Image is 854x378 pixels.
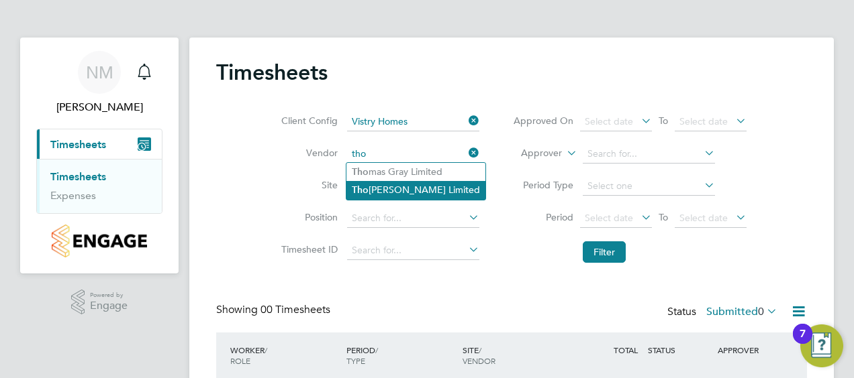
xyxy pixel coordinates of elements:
div: Status [667,303,780,322]
div: PERIOD [343,338,459,373]
span: / [375,344,378,355]
label: Client Config [277,115,338,127]
li: [PERSON_NAME] Limited [346,181,485,199]
span: Select date [679,212,728,224]
div: APPROVER [714,338,784,362]
b: Tho [352,166,369,178]
label: Submitted [706,305,777,318]
div: Showing [216,303,333,317]
button: Open Resource Center, 7 new notifications [800,324,843,367]
span: To [655,112,672,129]
span: / [479,344,481,355]
label: Period [513,211,573,223]
label: Period Type [513,179,573,191]
b: Tho [352,184,369,196]
span: Engage [90,300,128,312]
span: TYPE [346,355,365,366]
nav: Main navigation [20,38,179,273]
a: Powered byEngage [71,290,128,315]
a: Go to home page [36,225,162,257]
input: Search for... [347,113,479,131]
div: WORKER [227,338,343,373]
input: Search for... [347,145,479,164]
span: Select date [679,115,728,127]
div: SITE [459,338,575,373]
span: 0 [758,305,764,318]
span: Select date [585,212,633,224]
span: NM [86,64,113,81]
span: VENDOR [463,355,495,366]
label: Approved On [513,115,573,127]
span: 00 Timesheets [260,303,330,316]
input: Select one [583,177,715,196]
span: / [265,344,267,355]
div: Timesheets [37,159,162,213]
label: Site [277,179,338,191]
li: mas Gray Limited [346,163,485,181]
a: Expenses [50,189,96,202]
div: STATUS [645,338,714,362]
button: Timesheets [37,129,162,159]
label: Approver [502,147,562,160]
input: Search for... [347,241,479,260]
div: 7 [800,334,806,351]
h2: Timesheets [216,59,328,86]
span: To [655,208,672,226]
a: NM[PERSON_NAME] [36,51,162,115]
span: Timesheets [50,138,106,151]
span: Select date [585,115,633,127]
span: Powered by [90,290,128,301]
span: Neil McDowall [36,99,162,115]
label: Timesheet ID [277,243,338,255]
label: Position [277,211,338,223]
input: Search for... [347,209,479,228]
img: countryside-properties-logo-retina.png [52,225,146,257]
span: TOTAL [614,344,638,355]
label: Vendor [277,147,338,159]
span: ROLE [230,355,250,366]
a: Timesheets [50,170,106,183]
input: Search for... [583,145,715,164]
button: Filter [583,241,626,263]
